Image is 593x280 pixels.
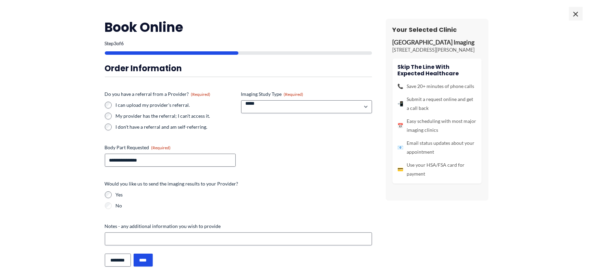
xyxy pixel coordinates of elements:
[105,91,211,98] legend: Do you have a referral from a Provider?
[105,144,236,151] label: Body Part Requested
[398,143,404,152] span: 📧
[569,7,583,21] span: ×
[398,117,477,135] li: Easy scheduling with most major imaging clinics
[398,165,404,174] span: 💳
[151,145,171,150] span: (Required)
[241,91,372,98] label: Imaging Study Type
[191,92,211,97] span: (Required)
[398,95,477,113] li: Submit a request online and get a call back
[284,92,304,97] span: (Required)
[105,19,372,36] h2: Book Online
[398,121,404,130] span: 📅
[116,113,236,119] label: My provider has the referral; I can't access it.
[116,124,236,130] label: I don't have a referral and am self-referring.
[105,180,238,187] legend: Would you like us to send the imaging results to your Provider?
[105,63,372,74] h3: Order Information
[398,161,477,178] li: Use your HSA/FSA card for payment
[398,139,477,156] li: Email status updates about your appointment
[398,82,477,91] li: Save 20+ minutes of phone calls
[393,39,482,47] p: [GEOGRAPHIC_DATA] Imaging
[398,82,404,91] span: 📞
[105,223,372,230] label: Notes - any additional information you wish to provide
[116,191,372,198] label: Yes
[398,99,404,108] span: 📲
[116,202,372,209] label: No
[121,40,124,46] span: 6
[393,47,482,53] p: [STREET_ADDRESS][PERSON_NAME]
[398,64,477,77] h4: Skip the line with Expected Healthcare
[116,102,236,109] label: I can upload my provider's referral.
[393,26,482,34] h3: Your Selected Clinic
[114,40,117,46] span: 3
[105,41,372,46] p: Step of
